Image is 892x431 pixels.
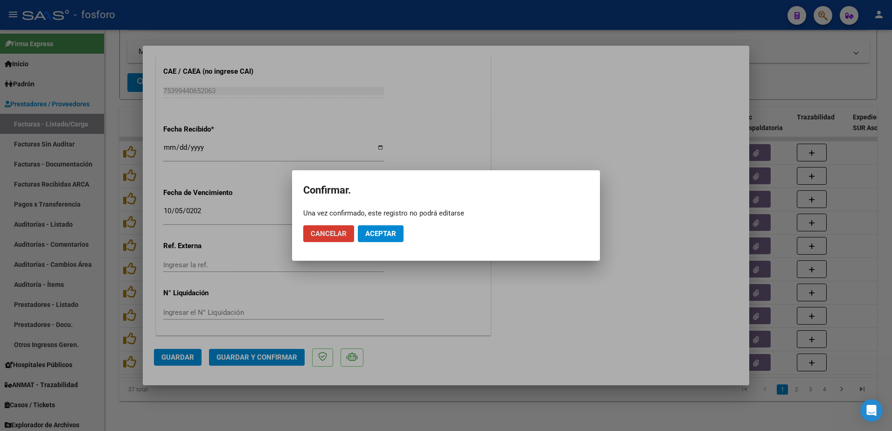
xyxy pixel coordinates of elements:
[365,229,396,238] span: Aceptar
[358,225,404,242] button: Aceptar
[311,229,347,238] span: Cancelar
[860,399,883,422] div: Open Intercom Messenger
[303,209,589,218] div: Una vez confirmado, este registro no podrá editarse
[303,181,589,199] h2: Confirmar.
[303,225,354,242] button: Cancelar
